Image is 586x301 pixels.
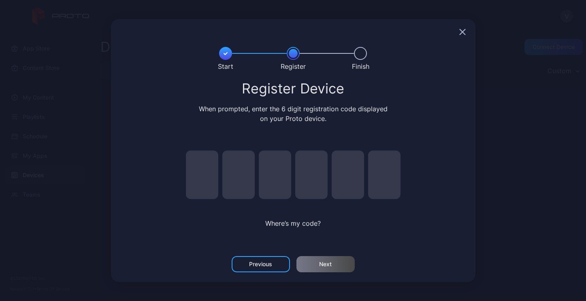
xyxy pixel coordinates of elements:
div: Start [218,61,233,71]
div: Finish [352,61,369,71]
div: When prompted, enter the 6 digit registration code displayed on your Proto device. [197,104,389,123]
button: Next [296,256,355,272]
div: Next [319,261,332,267]
span: Where’s my code? [265,219,321,227]
input: pin code 2 of 6 [222,150,255,199]
input: pin code 5 of 6 [332,150,364,199]
button: Previous [232,256,290,272]
input: pin code 3 of 6 [259,150,291,199]
input: pin code 1 of 6 [186,150,218,199]
div: Previous [249,261,272,267]
div: Register [281,61,306,71]
input: pin code 6 of 6 [368,150,401,199]
input: pin code 4 of 6 [295,150,328,199]
div: Register Device [121,81,466,96]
